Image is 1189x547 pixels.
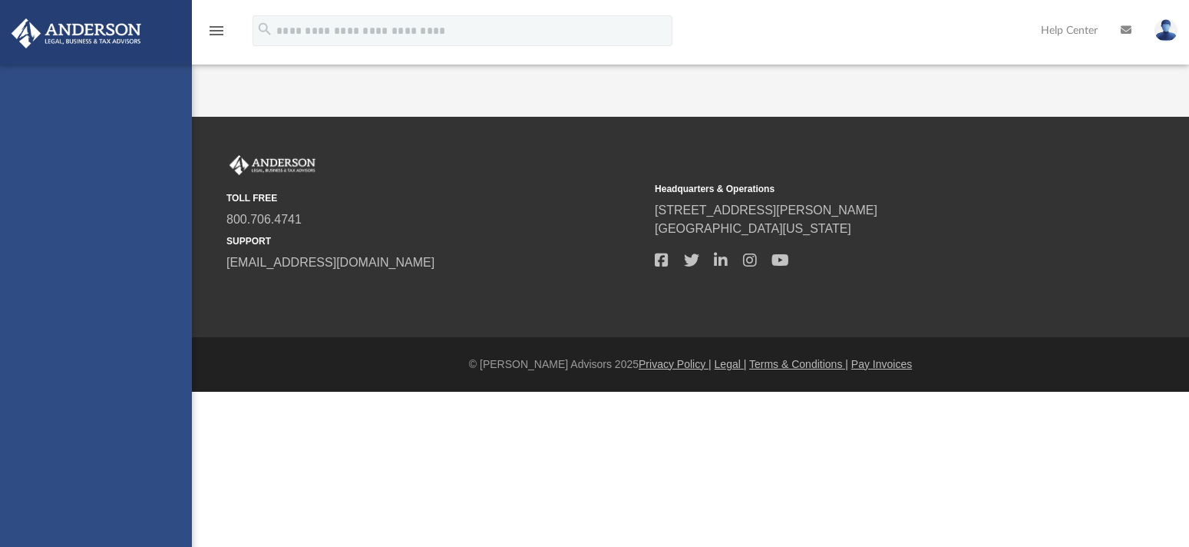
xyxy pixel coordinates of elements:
img: User Pic [1154,19,1177,41]
i: menu [207,22,226,40]
a: Privacy Policy | [639,358,712,370]
small: Headquarters & Operations [655,182,1072,196]
img: Anderson Advisors Platinum Portal [226,155,319,175]
div: © [PERSON_NAME] Advisors 2025 [192,356,1189,373]
img: Anderson Advisors Platinum Portal [7,18,146,48]
a: Pay Invoices [851,358,912,370]
a: [EMAIL_ADDRESS][DOMAIN_NAME] [226,256,434,269]
a: menu [207,29,226,40]
a: 800.706.4741 [226,213,302,226]
small: TOLL FREE [226,191,644,205]
a: Terms & Conditions | [749,358,848,370]
a: [GEOGRAPHIC_DATA][US_STATE] [655,222,851,235]
i: search [256,21,273,38]
a: Legal | [715,358,747,370]
small: SUPPORT [226,234,644,248]
a: [STREET_ADDRESS][PERSON_NAME] [655,204,877,217]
